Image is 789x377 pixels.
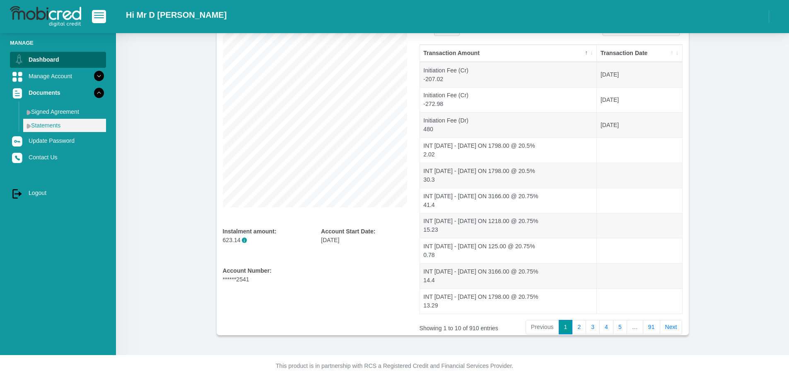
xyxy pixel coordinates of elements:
[572,320,586,335] a: 2
[23,119,106,132] a: Statements
[420,238,597,263] td: INT [DATE] - [DATE] ON 125.00 @ 20.75% 0.78
[223,236,309,245] p: 623.14
[321,228,375,235] b: Account Start Date:
[420,319,522,333] div: Showing 1 to 10 of 910 entries
[223,228,277,235] b: Instalment amount:
[27,123,31,129] img: menu arrow
[27,110,31,115] img: menu arrow
[126,10,227,20] h2: Hi Mr D [PERSON_NAME]
[420,188,597,213] td: INT [DATE] - [DATE] ON 3166.00 @ 20.75% 41.4
[10,52,106,67] a: Dashboard
[10,6,81,27] img: logo-mobicred.svg
[321,227,407,245] div: [DATE]
[23,105,106,118] a: Signed Agreement
[586,320,600,335] a: 3
[420,87,597,113] td: Initiation Fee (Cr) -272.98
[10,68,106,84] a: Manage Account
[10,149,106,165] a: Contact Us
[599,320,613,335] a: 4
[10,85,106,101] a: Documents
[10,39,106,47] li: Manage
[420,137,597,163] td: INT [DATE] - [DATE] ON 1798.00 @ 20.5% 2.02
[597,45,682,62] th: Transaction Date: activate to sort column ascending
[420,288,597,314] td: INT [DATE] - [DATE] ON 1798.00 @ 20.75% 13.29
[10,185,106,201] a: Logout
[165,362,625,370] p: This product is in partnership with RCS a Registered Credit and Financial Services Provider.
[559,320,573,335] a: 1
[420,45,597,62] th: Transaction Amount: activate to sort column descending
[613,320,627,335] a: 5
[597,112,682,137] td: [DATE]
[597,87,682,113] td: [DATE]
[597,62,682,87] td: [DATE]
[10,133,106,149] a: Update Password
[420,213,597,238] td: INT [DATE] - [DATE] ON 1218.00 @ 20.75% 15.23
[660,320,683,335] a: Next
[420,62,597,87] td: Initiation Fee (Cr) -207.02
[420,112,597,137] td: Initiation Fee (Dr) 480
[242,238,247,243] span: i
[420,163,597,188] td: INT [DATE] - [DATE] ON 1798.00 @ 20.5% 30.3
[643,320,660,335] a: 91
[420,263,597,288] td: INT [DATE] - [DATE] ON 3166.00 @ 20.75% 14.4
[223,267,272,274] b: Account Number:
